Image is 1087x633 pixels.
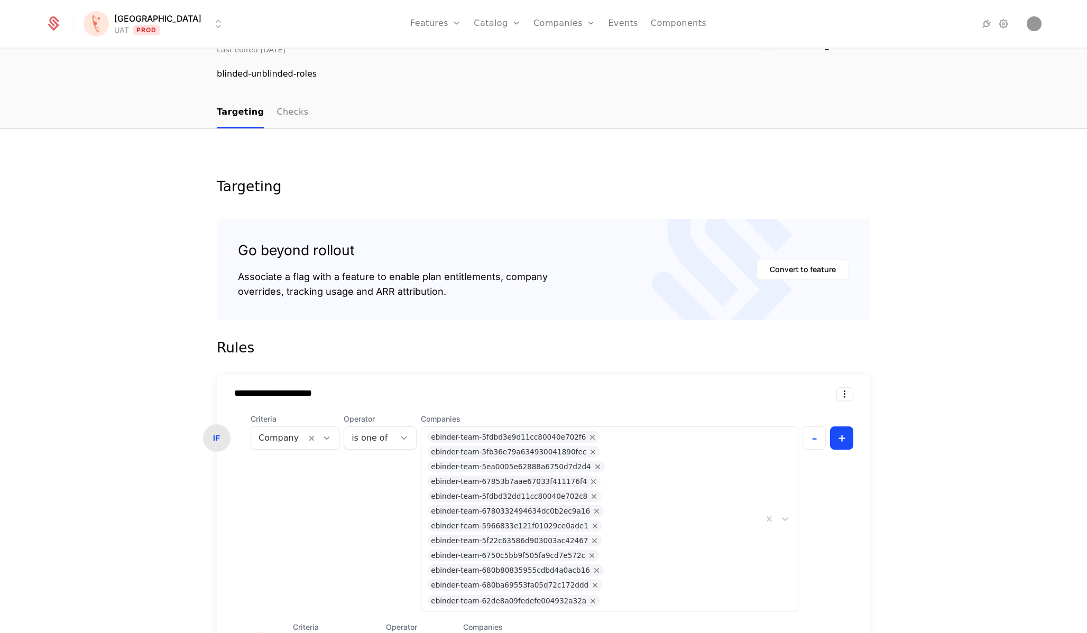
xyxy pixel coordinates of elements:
[431,564,590,576] div: ebinder-team-680b80835955cdbd4a0acb16
[114,12,201,25] span: [GEOGRAPHIC_DATA]
[217,337,870,358] div: Rules
[431,476,587,487] div: ebinder-team-67853b7aae67033f411176f4
[830,426,853,450] button: +
[217,97,308,128] ul: Choose Sub Page
[431,431,586,443] div: ebinder-team-5fdbd3e9d11cc80040e702f6
[587,490,601,502] div: Remove ebinder-team-5fdbd32dd11cc80040e702c8
[586,431,600,443] div: Remove ebinder-team-5fdbd3e9d11cc80040e702f6
[590,564,604,576] div: Remove ebinder-team-680b80835955cdbd4a0acb16
[431,505,590,517] div: ebinder-team-6780332494634dc0b2ec9a16
[588,535,602,546] div: Remove ebinder-team-5f22c63586d903003ac42467
[463,622,798,632] span: Companies
[251,414,339,424] span: Criteria
[586,446,600,458] div: Remove ebinder-team-5fb36e79a634930041890fec
[217,97,264,128] a: Targeting
[217,44,285,55] div: Last edited [DATE]
[431,595,586,607] div: ebinder-team-62de8a09fedefe004932a32a
[84,11,109,36] img: Florence
[87,12,225,35] button: Select environment
[997,17,1010,30] a: Settings
[386,622,459,632] span: Operator
[238,269,548,299] div: Associate a flag with a feature to enable plan entitlements, company overrides, tracking usage an...
[133,25,160,35] span: Prod
[585,550,599,561] div: Remove ebinder-team-6750c5bb9f505fa9cd7e572c
[1027,16,1042,31] button: Open user button
[277,97,308,128] a: Checks
[588,579,602,591] div: Remove ebinder-team-680ba69553fa05d72c172ddd
[588,520,602,532] div: Remove ebinder-team-5966833e121f01029ce0ade1
[203,424,231,452] div: IF
[591,461,605,472] div: Remove ebinder-team-5ea0005e62888a6750d7d2d4
[431,461,591,472] div: ebinder-team-5ea0005e62888a6750d7d2d4
[836,387,853,401] button: Select action
[980,17,993,30] a: Integrations
[1027,16,1042,31] img: Miloš Janković
[590,505,604,517] div: Remove ebinder-team-6780332494634dc0b2ec9a16
[217,180,870,193] div: Targeting
[431,520,588,532] div: ebinder-team-5966833e121f01029ce0ade1
[238,240,548,261] div: Go beyond rollout
[431,446,586,458] div: ebinder-team-5fb36e79a634930041890fec
[344,414,417,424] span: Operator
[114,25,129,35] div: UAT
[421,414,798,424] span: Companies
[431,579,588,591] div: ebinder-team-680ba69553fa05d72c172ddd
[293,622,382,632] span: Criteria
[217,68,870,80] div: blinded-unblinded-roles
[431,550,585,561] div: ebinder-team-6750c5bb9f505fa9cd7e572c
[431,535,588,546] div: ebinder-team-5f22c63586d903003ac42467
[757,259,849,280] button: Convert to feature
[803,426,826,450] button: -
[587,476,601,487] div: Remove ebinder-team-67853b7aae67033f411176f4
[431,490,587,502] div: ebinder-team-5fdbd32dd11cc80040e702c8
[217,97,870,128] nav: Main
[586,595,600,607] div: Remove ebinder-team-62de8a09fedefe004932a32a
